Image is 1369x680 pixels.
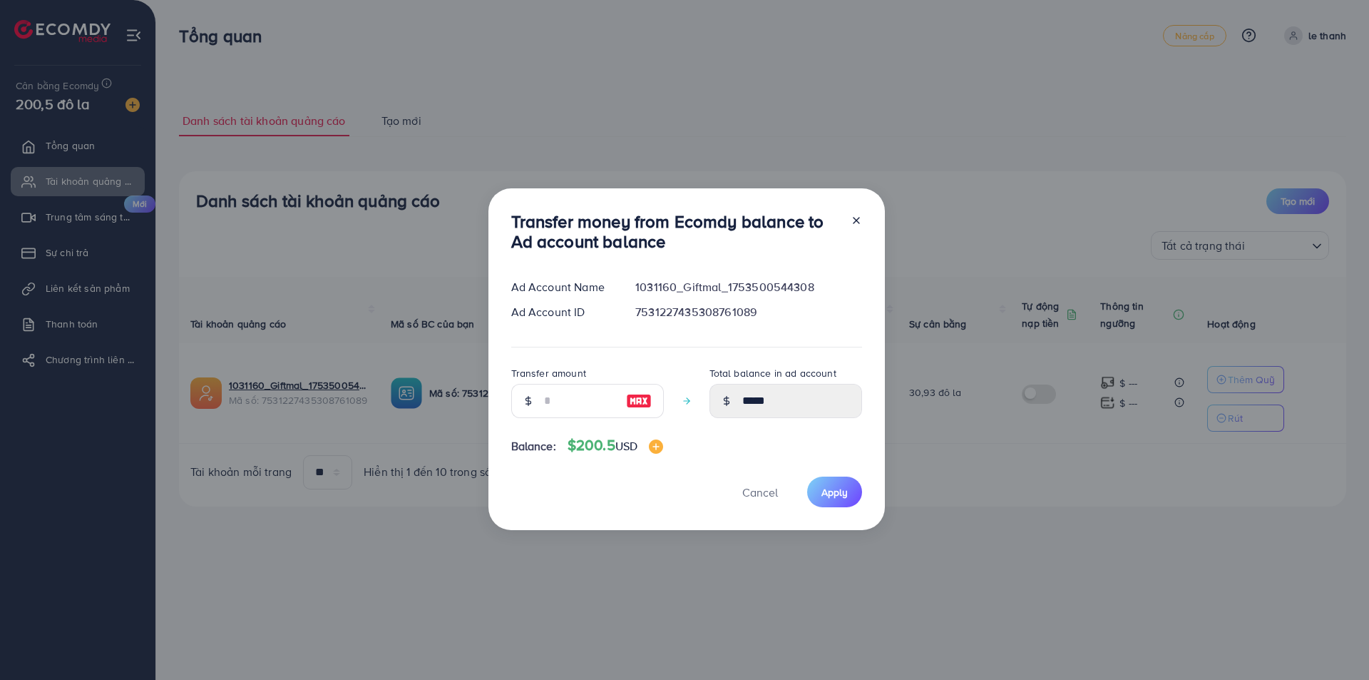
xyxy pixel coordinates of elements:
[626,392,652,410] img: image
[724,477,796,507] button: Cancel
[1308,616,1358,669] iframe: Trò chuyện
[511,366,586,380] label: Transfer amount
[615,438,637,454] span: USD
[709,366,836,380] label: Total balance in ad account
[649,440,663,454] img: image
[742,484,778,500] span: Cancel
[624,304,873,320] div: 7531227435308761089
[568,437,663,455] h4: $200.5
[821,485,848,499] span: Apply
[500,279,625,295] div: Ad Account Name
[500,304,625,320] div: Ad Account ID
[624,279,873,295] div: 1031160_Giftmal_1753500544308
[511,211,839,253] h3: Transfer money from Ecomdy balance to Ad account balance
[807,477,862,507] button: Apply
[511,438,556,455] span: Balance:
